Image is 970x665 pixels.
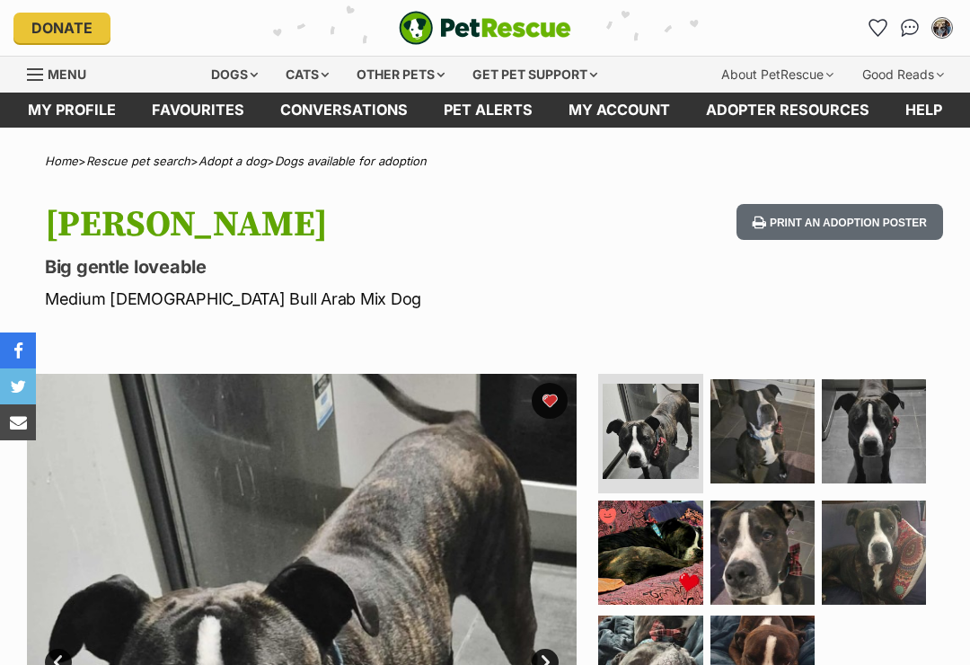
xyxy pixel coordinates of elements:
a: Menu [27,57,99,89]
div: About PetRescue [709,57,846,93]
button: Print an adoption poster [736,204,943,241]
a: Dogs available for adoption [275,154,427,168]
ul: Account quick links [863,13,957,42]
img: chat-41dd97257d64d25036548639549fe6c8038ab92f7586957e7f3b1b290dea8141.svg [901,19,920,37]
img: Photo of Cruz [710,379,815,483]
a: Adopter resources [688,93,887,128]
a: Donate [13,13,110,43]
div: Dogs [198,57,270,93]
a: conversations [262,93,426,128]
a: Favourites [863,13,892,42]
p: Medium [DEMOGRAPHIC_DATA] Bull Arab Mix Dog [45,287,595,311]
img: Photo of Cruz [603,384,698,479]
img: Photo of Cruz [822,379,926,483]
a: My account [551,93,688,128]
div: Cats [273,57,341,93]
h1: [PERSON_NAME] [45,204,595,245]
a: Favourites [134,93,262,128]
a: Conversations [895,13,924,42]
button: favourite [532,383,568,419]
a: Home [45,154,78,168]
img: logo-e224e6f780fb5917bec1dbf3a21bbac754714ae5b6737aabdf751b685950b380.svg [399,11,571,45]
a: My profile [10,93,134,128]
div: Good Reads [850,57,957,93]
p: Big gentle loveable [45,254,595,279]
a: Rescue pet search [86,154,190,168]
img: Photo of Cruz [598,501,702,605]
a: Adopt a dog [198,154,267,168]
span: Menu [48,66,86,82]
a: Help [887,93,960,128]
a: Pet alerts [426,93,551,128]
div: Other pets [344,57,457,93]
a: PetRescue [399,11,571,45]
div: Get pet support [460,57,610,93]
img: Photo of Cruz [822,501,926,605]
button: My account [928,13,957,42]
img: Linda Fioraso profile pic [933,19,951,37]
img: Photo of Cruz [710,501,815,605]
